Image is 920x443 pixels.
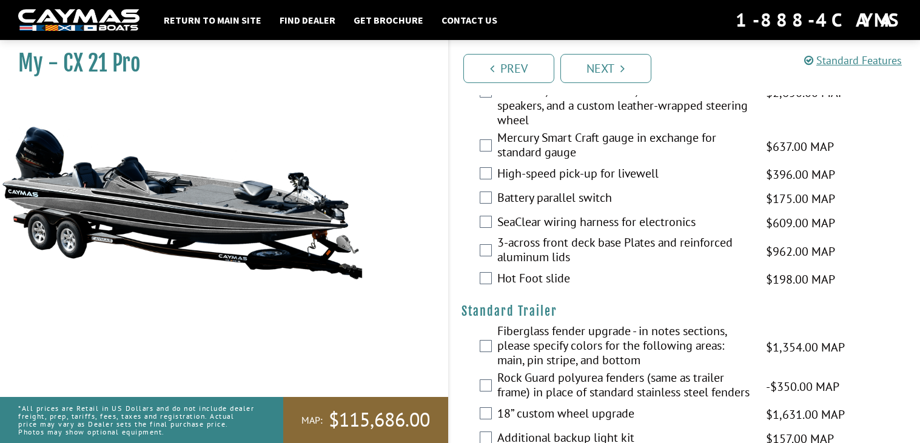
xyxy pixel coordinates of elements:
[18,50,418,77] h1: My - CX 21 Pro
[283,397,448,443] a: MAP:$115,686.00
[497,215,751,232] label: SeaClear wiring harness for electronics
[766,338,845,356] span: $1,354.00 MAP
[497,190,751,208] label: Battery parallel switch
[766,270,835,288] span: $198.00 MAP
[497,271,751,288] label: Hot Foot slide
[560,54,651,83] a: Next
[18,398,256,442] p: *All prices are Retail in US Dollars and do not include dealer freight, prep, tariffs, fees, taxe...
[736,7,902,33] div: 1-888-4CAYMAS
[497,324,751,370] label: Fiberglass fender upgrade - in notes sections, please specify colors for the following areas: mai...
[497,130,751,162] label: Mercury Smart Craft gauge in exchange for standard gauge
[497,166,751,184] label: High-speed pick-up for livewell
[18,9,139,32] img: white-logo-c9c8dbefe5ff5ceceb0f0178aa75bf4bb51f6bca0971e226c86eb53dfe498488.png
[463,54,554,83] a: Prev
[497,370,751,402] label: Rock Guard polyurea fenders (same as trailer frame) in place of standard stainless steel fenders
[766,214,835,232] span: $609.00 MAP
[329,407,430,433] span: $115,686.00
[348,12,429,28] a: Get Brochure
[766,138,834,156] span: $637.00 MAP
[766,165,835,184] span: $396.00 MAP
[766,378,839,396] span: -$350.00 MAP
[462,304,908,319] h4: Standard Trailer
[766,242,835,261] span: $962.00 MAP
[766,405,845,424] span: $1,631.00 MAP
[301,414,323,427] span: MAP:
[497,406,751,424] label: 18” custom wheel upgrade
[158,12,267,28] a: Return to main site
[804,53,902,67] a: Standard Features
[274,12,341,28] a: Find Dealer
[435,12,503,28] a: Contact Us
[766,190,835,208] span: $175.00 MAP
[497,235,751,267] label: 3-across front deck base Plates and reinforced aluminum lids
